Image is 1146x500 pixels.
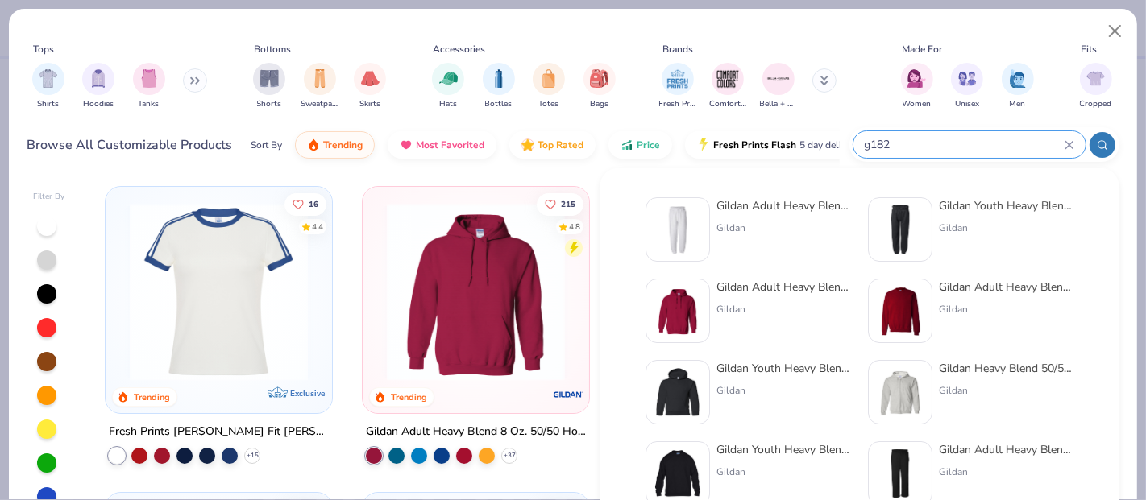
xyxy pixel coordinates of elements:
span: 215 [561,200,575,208]
img: a164e800-7022-4571-a324-30c76f641635 [573,203,767,381]
button: filter button [301,63,338,110]
div: Tops [33,42,54,56]
span: Bottles [485,98,513,110]
div: Made For [902,42,942,56]
span: 5 day delivery [799,136,859,155]
img: Bella + Canvas Image [766,67,791,91]
div: filter for Hats [432,63,464,110]
span: Exclusive [290,388,325,399]
div: filter for Bottles [483,63,515,110]
img: c7b025ed-4e20-46ac-9c52-55bc1f9f47df [875,286,925,336]
input: Try "T-Shirt" [863,135,1065,154]
img: d2b2286b-b497-4353-abda-ca1826771838 [653,367,703,417]
span: Unisex [955,98,979,110]
img: Gildan logo [552,378,584,411]
div: filter for Fresh Prints [659,63,696,110]
div: filter for Bella + Canvas [760,63,797,110]
img: Shirts Image [39,69,57,88]
img: Totes Image [540,69,558,88]
div: Fresh Prints [PERSON_NAME] Fit [PERSON_NAME] Shirt with Stripes [109,422,329,442]
div: Fits [1081,42,1097,56]
span: Skirts [359,98,380,110]
img: Women Image [907,69,926,88]
div: Gildan [716,465,852,479]
button: filter button [133,63,165,110]
div: Gildan Heavy Blend 50/50 Full-Zip Hooded Sweatshirt [939,360,1074,377]
span: Totes [539,98,559,110]
img: 7d24326c-c9c5-4841-bae4-e530e905f602 [875,367,925,417]
img: most_fav.gif [400,138,413,151]
div: filter for Bags [583,63,616,110]
button: filter button [82,63,114,110]
button: filter button [659,63,696,110]
div: filter for Hoodies [82,63,114,110]
span: Fresh Prints Flash [713,138,796,151]
img: Bottles Image [490,69,508,88]
button: Like [284,192,326,215]
div: Gildan Adult Heavy Blend Adult 8 Oz. 50/50 Fleece Crew [939,279,1074,295]
img: e5540c4d-e74a-4e58-9a52-192fe86bec9f [122,203,316,381]
img: Men Image [1009,69,1027,88]
span: Hats [439,98,457,110]
div: Gildan Adult Heavy Blend 8 Oz. 50/50 Hooded Sweatshirt [366,422,586,442]
div: filter for Shorts [253,63,285,110]
span: Men [1010,98,1026,110]
div: filter for Shirts [32,63,64,110]
div: Gildan Youth Heavy Blend 8 Oz. 50/50 Fleece Crew [716,441,852,458]
button: filter button [709,63,746,110]
img: Comfort Colors Image [716,67,740,91]
div: 4.4 [311,221,322,233]
button: filter button [483,63,515,110]
img: 33884748-6a48-47bc-946f-b3f24aac6320 [875,448,925,498]
span: Price [637,138,660,151]
div: Accessories [434,42,486,56]
button: Close [1100,16,1131,47]
button: filter button [32,63,64,110]
img: Cropped Image [1086,69,1105,88]
div: filter for Comfort Colors [709,63,746,110]
img: Hoodies Image [89,69,107,88]
span: Cropped [1080,98,1112,110]
div: filter for Skirts [354,63,386,110]
div: Gildan [939,302,1074,316]
img: 1182b50d-b017-445f-963a-bad20bc01ded [875,205,925,254]
div: filter for Cropped [1080,63,1112,110]
button: filter button [951,63,983,110]
span: Hoodies [83,98,114,110]
span: Sweatpants [301,98,338,110]
div: Gildan [716,383,852,398]
span: Fresh Prints [659,98,696,110]
img: Shorts Image [260,69,279,88]
div: Gildan [939,465,1074,479]
div: filter for Totes [533,63,565,110]
img: 13b9c606-79b1-4059-b439-68fabb1693f9 [653,205,703,254]
img: Skirts Image [361,69,380,88]
button: Top Rated [509,131,596,159]
button: Trending [295,131,375,159]
img: Sweatpants Image [311,69,329,88]
div: Brands [662,42,693,56]
div: Gildan [716,302,852,316]
div: Gildan Adult Heavy Blend Adult 8 Oz. 50/50 Sweatpants [716,197,852,214]
span: Comfort Colors [709,98,746,110]
div: 4.8 [569,221,580,233]
button: filter button [354,63,386,110]
div: filter for Sweatpants [301,63,338,110]
span: + 37 [503,451,515,461]
img: Tanks Image [140,69,158,88]
span: Bags [590,98,608,110]
img: 0dc1d735-207e-4490-8dd0-9fa5bb989636 [653,448,703,498]
div: filter for Unisex [951,63,983,110]
img: 01756b78-01f6-4cc6-8d8a-3c30c1a0c8ac [653,286,703,336]
span: Most Favorited [416,138,484,151]
div: filter for Men [1002,63,1034,110]
button: Fresh Prints Flash5 day delivery [685,131,871,159]
img: 77058d13-6681-46a4-a602-40ee85a356b7 [316,203,510,381]
button: filter button [760,63,797,110]
img: Unisex Image [958,69,977,88]
div: Gildan [939,221,1074,235]
div: Gildan Adult Heavy Blend™ Adult 50/50 Open-Bottom Sweatpant [939,441,1074,458]
div: Filter By [33,191,65,203]
img: TopRated.gif [521,138,534,151]
span: Women [903,98,932,110]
